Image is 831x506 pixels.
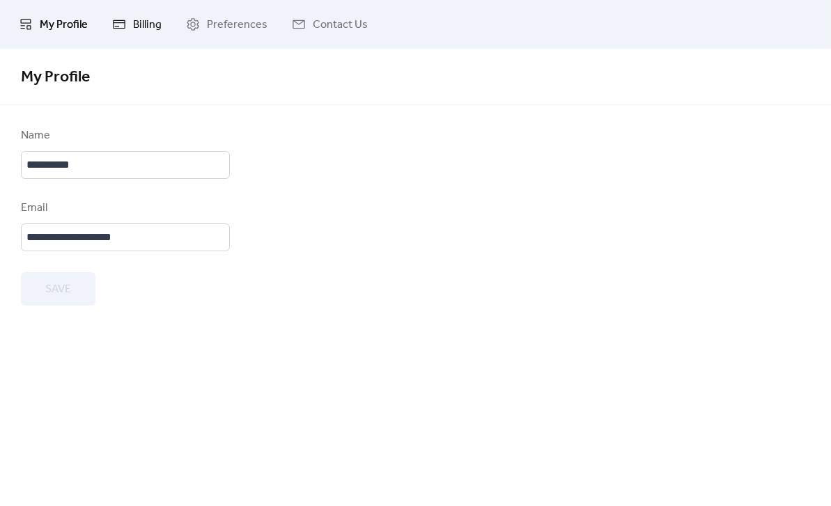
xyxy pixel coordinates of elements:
[21,127,227,144] div: Name
[281,6,378,43] a: Contact Us
[21,200,227,216] div: Email
[313,17,368,33] span: Contact Us
[176,6,278,43] a: Preferences
[21,62,90,93] span: My Profile
[102,6,172,43] a: Billing
[207,17,267,33] span: Preferences
[40,17,88,33] span: My Profile
[8,6,98,43] a: My Profile
[133,17,162,33] span: Billing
